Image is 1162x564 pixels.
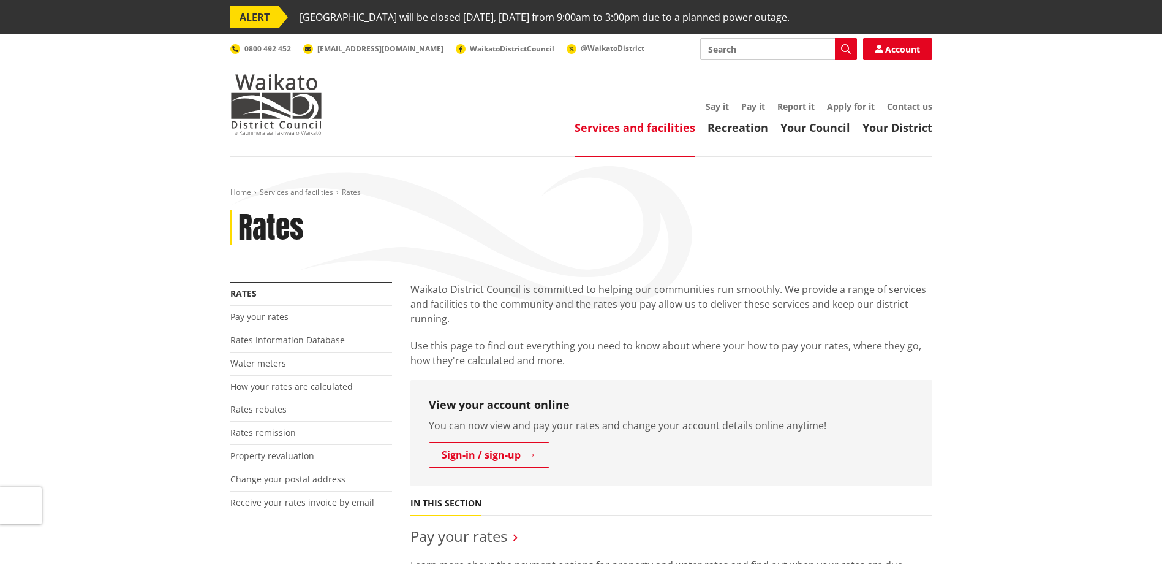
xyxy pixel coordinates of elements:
[429,442,549,468] a: Sign-in / sign-up
[342,187,361,197] span: Rates
[780,120,850,135] a: Your Council
[230,403,287,415] a: Rates rebates
[230,381,353,392] a: How your rates are calculated
[230,6,279,28] span: ALERT
[429,418,914,433] p: You can now view and pay your rates and change your account details online anytime!
[230,497,374,508] a: Receive your rates invoice by email
[862,120,932,135] a: Your District
[777,101,815,112] a: Report it
[410,282,932,326] p: Waikato District Council is committed to helping our communities run smoothly. We provide a range...
[230,288,257,299] a: Rates
[700,38,857,60] input: Search input
[230,74,322,135] img: Waikato District Council - Te Kaunihera aa Takiwaa o Waikato
[230,44,291,54] a: 0800 492 452
[230,473,345,485] a: Change your postal address
[230,188,932,198] nav: breadcrumb
[741,101,765,112] a: Pay it
[470,44,554,54] span: WaikatoDistrictCouncil
[317,44,443,54] span: [EMAIL_ADDRESS][DOMAIN_NAME]
[230,450,314,462] a: Property revaluation
[260,187,333,197] a: Services and facilities
[303,44,443,54] a: [EMAIL_ADDRESS][DOMAIN_NAME]
[410,526,507,546] a: Pay your rates
[575,120,695,135] a: Services and facilities
[230,427,296,438] a: Rates remission
[230,334,345,346] a: Rates Information Database
[410,498,481,509] h5: In this section
[827,101,875,112] a: Apply for it
[429,398,914,412] h3: View your account online
[581,43,644,53] span: @WaikatoDistrict
[244,44,291,54] span: 0800 492 452
[567,43,644,53] a: @WaikatoDistrict
[456,44,554,54] a: WaikatoDistrictCouncil
[887,101,932,112] a: Contact us
[238,210,304,246] h1: Rates
[230,311,289,322] a: Pay your rates
[863,38,932,60] a: Account
[230,357,286,369] a: Water meters
[410,338,932,368] p: Use this page to find out everything you need to know about where your how to pay your rates, whe...
[230,187,251,197] a: Home
[706,101,729,112] a: Say it
[300,6,790,28] span: [GEOGRAPHIC_DATA] will be closed [DATE], [DATE] from 9:00am to 3:00pm due to a planned power outage.
[707,120,768,135] a: Recreation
